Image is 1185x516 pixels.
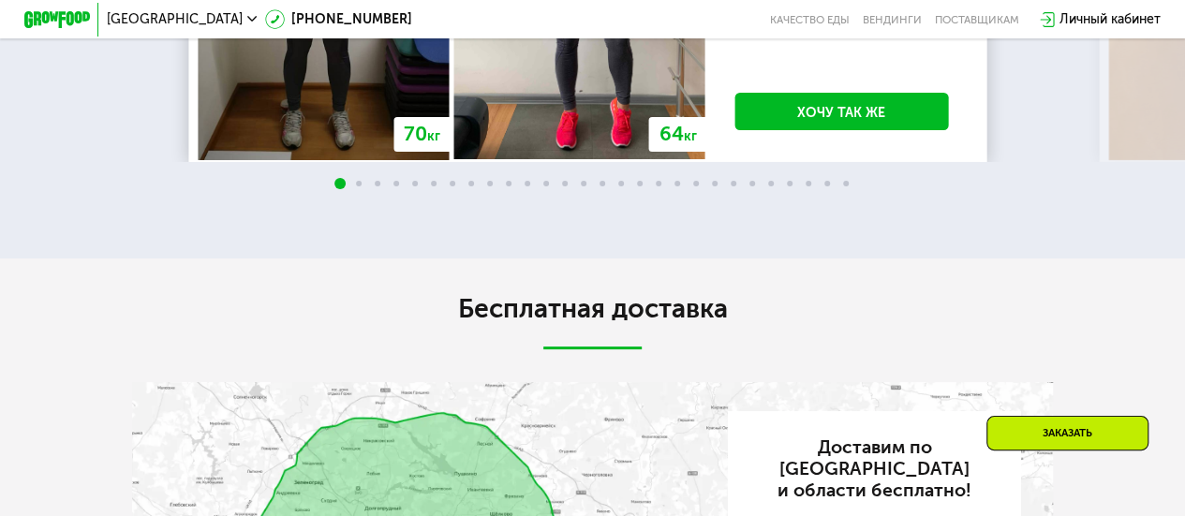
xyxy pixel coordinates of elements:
[107,13,243,26] span: [GEOGRAPHIC_DATA]
[863,13,922,26] a: Вендинги
[757,437,991,501] h3: Доставим по [GEOGRAPHIC_DATA] и области бесплатно!
[265,9,412,29] a: [PHONE_NUMBER]
[648,117,707,152] div: 64
[770,13,850,26] a: Качество еды
[734,93,948,130] a: Хочу так же
[1059,9,1161,29] div: Личный кабинет
[427,128,440,144] span: кг
[132,292,1054,325] h2: Бесплатная доставка
[935,13,1019,26] div: поставщикам
[684,128,697,144] span: кг
[393,117,452,152] div: 70
[986,416,1148,450] div: Заказать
